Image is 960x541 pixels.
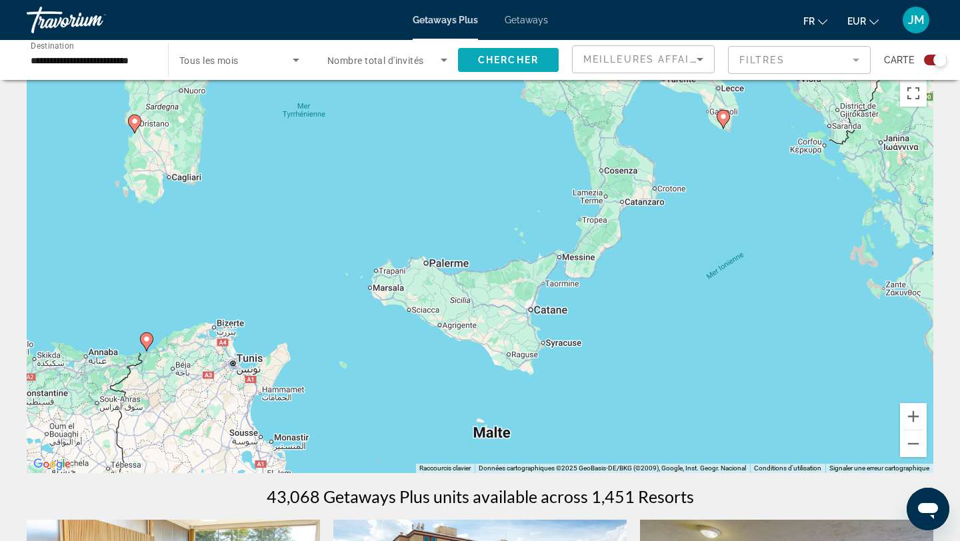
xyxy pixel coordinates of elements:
button: Zoom avant [900,403,927,430]
button: Filter [728,45,871,75]
h1: 43,068 Getaways Plus units available across 1,451 Resorts [267,486,694,506]
span: Données cartographiques ©2025 GeoBasis-DE/BKG (©2009), Google, Inst. Geogr. Nacional [479,464,746,472]
span: Tous les mois [179,55,239,66]
a: Getaways [505,15,548,25]
button: Chercher [458,48,559,72]
span: Destination [31,41,74,50]
span: Meilleures affaires [583,54,711,65]
a: Signaler une erreur cartographique [829,464,929,472]
span: Chercher [478,55,539,65]
mat-select: Sort by [583,51,703,67]
iframe: Bouton de lancement de la fenêtre de messagerie [907,488,949,530]
span: JM [908,13,925,27]
span: fr [803,16,815,27]
img: Google [30,456,74,473]
span: Nombre total d'invités [327,55,424,66]
button: Raccourcis clavier [419,464,471,473]
button: Passer en plein écran [900,80,927,107]
button: Change language [803,11,827,31]
a: Getaways Plus [413,15,478,25]
span: Carte [884,51,914,69]
button: Change currency [847,11,879,31]
span: EUR [847,16,866,27]
a: Travorium [27,3,160,37]
a: Ouvrir cette zone dans Google Maps (dans une nouvelle fenêtre) [30,456,74,473]
button: User Menu [899,6,933,34]
button: Zoom arrière [900,430,927,457]
a: Conditions d'utilisation (s'ouvre dans un nouvel onglet) [754,464,821,472]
